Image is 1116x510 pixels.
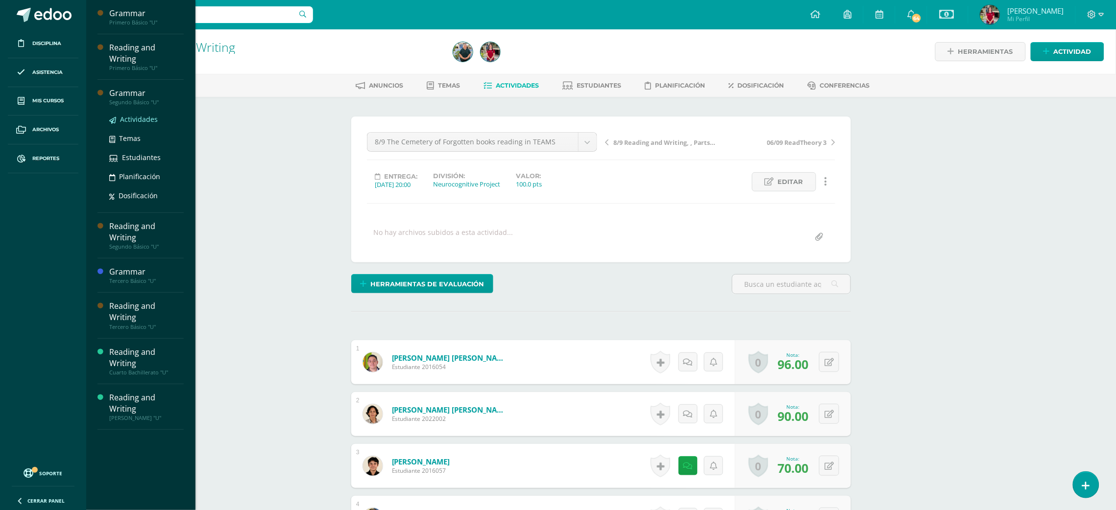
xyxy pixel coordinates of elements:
span: Dosificación [738,82,784,89]
a: Estudiantes [109,152,184,163]
span: Mis cursos [32,97,64,105]
a: 8/9 The Cemetery of Forgotten books reading in TEAMS [367,133,597,151]
a: Conferencias [808,78,870,93]
div: Tercero Básico "U" [109,278,184,284]
div: Nota: [777,403,808,410]
div: Cuarto Bachillerato "U" [109,369,184,376]
a: GrammarSegundo Básico "U" [109,88,184,106]
a: 8/9 Reading and Writing, , Parts of speech exercise in the notebook [605,137,720,147]
span: Actividades [120,115,158,124]
div: Tercero Básico "U" [109,324,184,330]
div: Segundo Básico "U" [109,99,184,106]
span: Anuncios [369,82,404,89]
span: Temas [119,134,141,143]
a: Anuncios [356,78,404,93]
div: Neurocognitive Project [433,180,500,188]
div: Nota: [777,351,808,358]
a: GrammarTercero Básico "U" [109,266,184,284]
a: Reportes [8,144,78,173]
div: Primero Básico "U" [109,19,184,26]
a: Estudiantes [563,78,622,93]
div: Grammar [109,266,184,278]
a: Reading and WritingTercero Básico "U" [109,301,184,330]
span: Conferencias [820,82,870,89]
span: Soporte [40,470,63,477]
span: 8/9 Reading and Writing, , Parts of speech exercise in the notebook [613,138,717,147]
div: Reading and Writing [109,42,184,65]
span: Estudiante 2022002 [392,415,509,423]
div: Primero Básico "U" [109,65,184,71]
div: 100.0 pts [516,180,542,188]
span: Estudiante 2016054 [392,363,509,371]
a: 0 [749,351,768,373]
div: [PERSON_NAME] "U" [109,415,184,421]
span: 96.00 [777,356,808,372]
span: Cerrar panel [27,497,65,504]
a: [PERSON_NAME] [PERSON_NAME] [392,353,509,363]
a: 0 [749,455,768,477]
a: Herramientas [935,42,1026,61]
img: 352c638b02aaae08c95ba80ed60c845f.png [980,5,1000,24]
a: Herramientas de evaluación [351,274,493,293]
div: Nota: [777,455,808,462]
a: 0 [749,403,768,425]
span: Planificación [119,172,160,181]
div: Grammar [109,8,184,19]
a: Reading and Writing[PERSON_NAME] "U" [109,392,184,421]
span: Planificación [655,82,705,89]
span: 06/09 ReadTheory 3 [767,138,827,147]
a: 06/09 ReadTheory 3 [720,137,835,147]
a: Dosificación [729,78,784,93]
input: Busca un usuario... [93,6,313,23]
span: [PERSON_NAME] [1007,6,1064,16]
span: Estudiante 2016057 [392,466,450,475]
span: 8/9 The Cemetery of Forgotten books reading in TEAMS [375,133,571,151]
a: Actividades [109,114,184,125]
img: 84c4a7923b0c036d246bba4ed201b3fa.png [363,404,383,424]
span: Actividades [496,82,539,89]
a: Actividades [484,78,539,93]
span: 70.00 [777,460,808,476]
a: GrammarPrimero Básico "U" [109,8,184,26]
label: División: [433,172,500,180]
h1: Reading and Writing [123,40,441,54]
label: Valor: [516,172,542,180]
span: Temas [438,82,461,89]
div: [DATE] 20:00 [375,180,417,189]
div: Reading and Writing [109,347,184,369]
span: Herramientas [958,43,1013,61]
span: Asistencia [32,69,63,76]
input: Busca un estudiante aquí... [732,275,850,294]
div: Quinto Bachillerato 'U' [123,54,441,63]
img: 2ac621d885da50cde50dcbe7d88617bc.png [363,352,383,372]
a: Disciplina [8,29,78,58]
a: Soporte [12,466,74,479]
div: No hay archivos subidos a esta actividad... [373,228,513,247]
span: 64 [911,13,922,23]
a: Dosificación [109,190,184,201]
div: Grammar [109,88,184,99]
span: Herramientas de evaluación [371,275,485,293]
span: Estudiantes [577,82,622,89]
img: f4382c182976d86660b0604d7dcd5a07.png [363,456,383,476]
img: 4447a754f8b82caf5a355abd86508926.png [453,42,473,62]
span: Disciplina [32,40,61,47]
div: Reading and Writing [109,301,184,323]
a: [PERSON_NAME] [PERSON_NAME] [392,405,509,415]
a: Temas [109,133,184,144]
a: Planificación [645,78,705,93]
a: Reading and WritingPrimero Básico "U" [109,42,184,71]
a: Reading and WritingSegundo Básico "U" [109,221,184,250]
span: Dosificación [119,191,158,200]
a: Reading and WritingCuarto Bachillerato "U" [109,347,184,376]
span: Editar [778,173,803,191]
a: Asistencia [8,58,78,87]
span: Entrega: [384,173,417,180]
img: 352c638b02aaae08c95ba80ed60c845f.png [481,42,500,62]
div: Reading and Writing [109,221,184,243]
span: Estudiantes [122,153,161,162]
div: Reading and Writing [109,392,184,415]
a: Temas [427,78,461,93]
a: Planificación [109,171,184,182]
a: Actividad [1031,42,1104,61]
